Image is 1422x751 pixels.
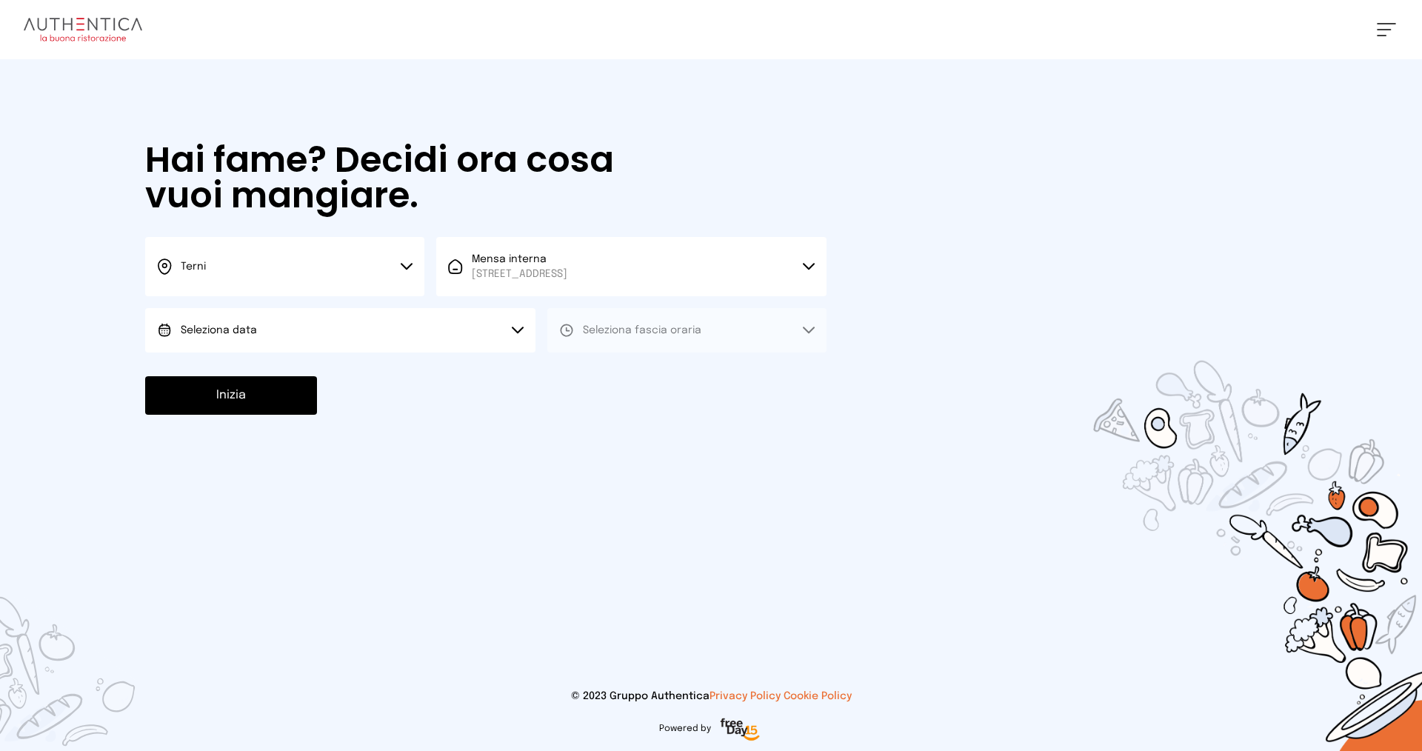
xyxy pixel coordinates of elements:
[24,18,142,41] img: logo.8f33a47.png
[1007,276,1422,751] img: sticker-selezione-mensa.70a28f7.png
[181,261,206,272] span: Terni
[472,252,567,281] span: Mensa interna
[436,237,827,296] button: Mensa interna[STREET_ADDRESS]
[472,267,567,281] span: [STREET_ADDRESS]
[659,723,711,735] span: Powered by
[145,376,317,415] button: Inizia
[181,325,257,336] span: Seleziona data
[145,237,424,296] button: Terni
[717,715,764,745] img: logo-freeday.3e08031.png
[710,691,781,701] a: Privacy Policy
[24,689,1398,704] p: © 2023 Gruppo Authentica
[583,325,701,336] span: Seleziona fascia oraria
[145,142,656,213] h1: Hai fame? Decidi ora cosa vuoi mangiare.
[784,691,852,701] a: Cookie Policy
[547,308,827,353] button: Seleziona fascia oraria
[145,308,535,353] button: Seleziona data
